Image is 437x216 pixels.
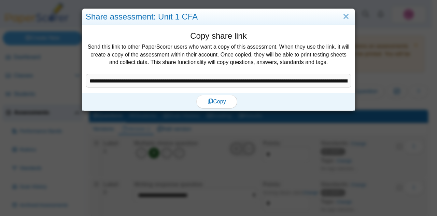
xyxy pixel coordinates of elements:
[208,99,226,104] span: Copy
[86,30,351,74] div: Send this link to other PaperScorer users who want a copy of this assessment. When they use the l...
[341,11,351,23] a: Close
[86,30,351,42] h5: Copy share link
[196,95,237,109] button: Copy
[82,9,355,25] div: Share assessment: Unit 1 CFA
